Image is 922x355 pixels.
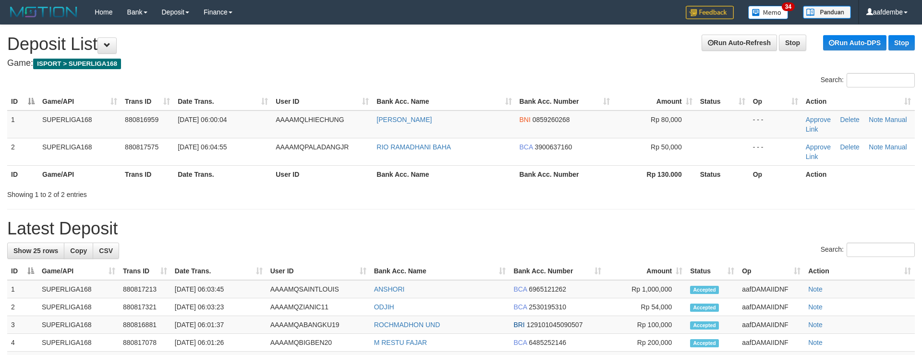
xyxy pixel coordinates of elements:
input: Search: [847,73,915,87]
img: Feedback.jpg [686,6,734,19]
span: Accepted [690,286,719,294]
h1: Deposit List [7,35,915,54]
label: Search: [821,73,915,87]
a: Note [869,143,883,151]
th: ID [7,165,38,183]
a: Note [808,285,823,293]
img: MOTION_logo.png [7,5,80,19]
th: Bank Acc. Name: activate to sort column ascending [373,93,515,110]
td: [DATE] 06:01:26 [171,334,267,352]
td: aafDAMAIIDNF [738,298,804,316]
span: Show 25 rows [13,247,58,255]
td: aafDAMAIIDNF [738,316,804,334]
th: Bank Acc. Number: activate to sort column ascending [516,93,614,110]
td: - - - [749,138,802,165]
td: 880816881 [119,316,171,334]
span: BCA [520,143,533,151]
span: Accepted [690,339,719,347]
td: - - - [749,110,802,138]
a: Delete [840,143,859,151]
th: Trans ID: activate to sort column ascending [119,262,171,280]
td: SUPERLIGA168 [38,138,121,165]
th: ID: activate to sort column descending [7,262,38,280]
td: 880817078 [119,334,171,352]
a: Note [808,339,823,346]
a: ANSHORI [374,285,405,293]
span: Copy 0859260268 to clipboard [533,116,570,123]
h1: Latest Deposit [7,219,915,238]
td: [DATE] 06:03:45 [171,280,267,298]
span: Copy 2530195310 to clipboard [529,303,566,311]
span: 880817575 [125,143,158,151]
th: Date Trans.: activate to sort column ascending [174,93,272,110]
span: BCA [513,303,527,311]
td: aafDAMAIIDNF [738,334,804,352]
span: Copy 129101045090507 to clipboard [527,321,583,329]
th: Action: activate to sort column ascending [804,262,915,280]
input: Search: [847,243,915,257]
th: User ID [272,165,373,183]
th: Rp 130.000 [614,165,696,183]
a: Approve [806,143,831,151]
td: AAAAMQZIANIC11 [267,298,370,316]
td: AAAAMQABANGKU19 [267,316,370,334]
a: CSV [93,243,119,259]
a: Note [808,321,823,329]
th: User ID: activate to sort column ascending [272,93,373,110]
th: Status [696,165,749,183]
a: Run Auto-Refresh [702,35,777,51]
td: 2 [7,298,38,316]
td: SUPERLIGA168 [38,110,121,138]
a: Run Auto-DPS [823,35,886,50]
span: Copy 6485252146 to clipboard [529,339,566,346]
th: Amount: activate to sort column ascending [614,93,696,110]
th: Trans ID [121,165,174,183]
span: Rp 50,000 [651,143,682,151]
a: Copy [64,243,93,259]
th: Game/API [38,165,121,183]
a: Manual Link [806,143,907,160]
a: ODJIH [374,303,394,311]
span: Accepted [690,321,719,330]
span: [DATE] 06:04:55 [178,143,227,151]
td: [DATE] 06:03:23 [171,298,267,316]
a: Stop [888,35,915,50]
td: Rp 54,000 [605,298,686,316]
a: [PERSON_NAME] [376,116,432,123]
span: Copy [70,247,87,255]
span: BRI [513,321,524,329]
th: Bank Acc. Name [373,165,515,183]
span: BNI [520,116,531,123]
th: Bank Acc. Number [516,165,614,183]
td: 880817321 [119,298,171,316]
th: Status: activate to sort column ascending [686,262,738,280]
span: 34 [782,2,795,11]
th: Op: activate to sort column ascending [738,262,804,280]
td: Rp 100,000 [605,316,686,334]
th: Op [749,165,802,183]
span: AAAAMQPALADANGJR [276,143,349,151]
div: Showing 1 to 2 of 2 entries [7,186,377,199]
img: panduan.png [803,6,851,19]
span: BCA [513,339,527,346]
th: Status: activate to sort column ascending [696,93,749,110]
th: Trans ID: activate to sort column ascending [121,93,174,110]
th: Game/API: activate to sort column ascending [38,93,121,110]
td: SUPERLIGA168 [38,298,119,316]
a: Show 25 rows [7,243,64,259]
th: ID: activate to sort column descending [7,93,38,110]
a: M RESTU FAJAR [374,339,427,346]
td: Rp 1,000,000 [605,280,686,298]
a: Note [869,116,883,123]
span: CSV [99,247,113,255]
th: Game/API: activate to sort column ascending [38,262,119,280]
span: Copy 3900637160 to clipboard [534,143,572,151]
td: 1 [7,280,38,298]
th: Bank Acc. Number: activate to sort column ascending [510,262,605,280]
th: Date Trans.: activate to sort column ascending [171,262,267,280]
td: 880817213 [119,280,171,298]
td: 1 [7,110,38,138]
a: ROCHMADHON UND [374,321,440,329]
span: [DATE] 06:00:04 [178,116,227,123]
td: Rp 200,000 [605,334,686,352]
